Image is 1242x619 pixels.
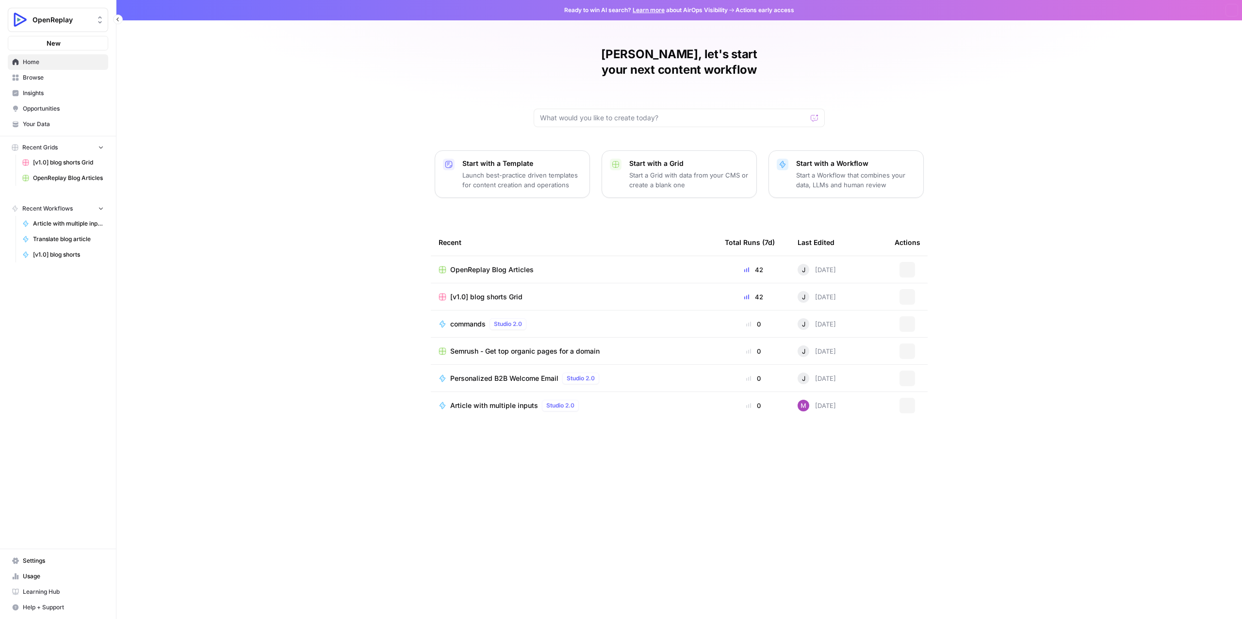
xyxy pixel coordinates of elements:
[8,600,108,615] button: Help + Support
[602,150,757,198] button: Start with a GridStart a Grid with data from your CMS or create a blank one
[439,292,709,302] a: [v1.0] blog shorts Grid
[439,400,709,411] a: Article with multiple inputsStudio 2.0
[22,143,58,152] span: Recent Grids
[725,229,775,256] div: Total Runs (7d)
[725,374,782,383] div: 0
[11,11,29,29] img: OpenReplay Logo
[802,265,805,275] span: J
[725,319,782,329] div: 0
[798,373,836,384] div: [DATE]
[23,603,104,612] span: Help + Support
[8,553,108,569] a: Settings
[439,373,709,384] a: Personalized B2B Welcome EmailStudio 2.0
[18,216,108,231] a: Article with multiple inputs
[796,159,915,168] p: Start with a Workflow
[8,70,108,85] a: Browse
[725,292,782,302] div: 42
[494,320,522,328] span: Studio 2.0
[23,73,104,82] span: Browse
[8,101,108,116] a: Opportunities
[802,319,805,329] span: J
[450,265,534,275] span: OpenReplay Blog Articles
[8,36,108,50] button: New
[798,318,836,330] div: [DATE]
[802,346,805,356] span: J
[798,229,834,256] div: Last Edited
[633,6,665,14] a: Learn more
[23,58,104,66] span: Home
[798,345,836,357] div: [DATE]
[540,113,807,123] input: What would you like to create today?
[534,47,825,78] h1: [PERSON_NAME], let's start your next content workflow
[8,116,108,132] a: Your Data
[798,291,836,303] div: [DATE]
[8,85,108,101] a: Insights
[450,401,538,410] span: Article with multiple inputs
[798,264,836,276] div: [DATE]
[439,346,709,356] a: Semrush - Get top organic pages for a domain
[450,346,600,356] span: Semrush - Get top organic pages for a domain
[8,569,108,584] a: Usage
[546,401,574,410] span: Studio 2.0
[735,6,794,15] span: Actions early access
[629,170,749,190] p: Start a Grid with data from your CMS or create a blank one
[8,201,108,216] button: Recent Workflows
[22,204,73,213] span: Recent Workflows
[33,250,104,259] span: [v1.0] blog shorts
[725,346,782,356] div: 0
[18,247,108,262] a: [v1.0] blog shorts
[8,54,108,70] a: Home
[450,319,486,329] span: commands
[18,155,108,170] a: [v1.0] blog shorts Grid
[629,159,749,168] p: Start with a Grid
[8,584,108,600] a: Learning Hub
[8,8,108,32] button: Workspace: OpenReplay
[33,219,104,228] span: Article with multiple inputs
[802,292,805,302] span: J
[439,265,709,275] a: OpenReplay Blog Articles
[450,374,558,383] span: Personalized B2B Welcome Email
[895,229,920,256] div: Actions
[462,159,582,168] p: Start with a Template
[18,170,108,186] a: OpenReplay Blog Articles
[23,556,104,565] span: Settings
[18,231,108,247] a: Translate blog article
[23,587,104,596] span: Learning Hub
[47,38,61,48] span: New
[23,572,104,581] span: Usage
[567,374,595,383] span: Studio 2.0
[435,150,590,198] button: Start with a TemplateLaunch best-practice driven templates for content creation and operations
[439,229,709,256] div: Recent
[768,150,924,198] button: Start with a WorkflowStart a Workflow that combines your data, LLMs and human review
[23,89,104,98] span: Insights
[33,174,104,182] span: OpenReplay Blog Articles
[450,292,523,302] span: [v1.0] blog shorts Grid
[725,265,782,275] div: 42
[725,401,782,410] div: 0
[462,170,582,190] p: Launch best-practice driven templates for content creation and operations
[439,318,709,330] a: commandsStudio 2.0
[798,400,836,411] div: [DATE]
[8,140,108,155] button: Recent Grids
[33,158,104,167] span: [v1.0] blog shorts Grid
[23,120,104,129] span: Your Data
[802,374,805,383] span: J
[796,170,915,190] p: Start a Workflow that combines your data, LLMs and human review
[33,15,91,25] span: OpenReplay
[564,6,728,15] span: Ready to win AI search? about AirOps Visibility
[23,104,104,113] span: Opportunities
[798,400,809,411] img: b3nxbcqr6u55gm1s6415oz699sfm
[33,235,104,244] span: Translate blog article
